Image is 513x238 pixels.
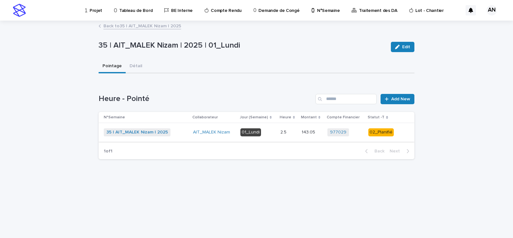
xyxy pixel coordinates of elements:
[368,128,394,136] div: 02_Planifié
[240,128,261,136] div: 01_Lundi
[193,130,230,135] a: AIT_MALEK Nizam
[99,143,118,159] p: 1 of 1
[103,22,181,29] a: Back to35 | AIT_MALEK Nizam | 2025
[387,148,414,154] button: Next
[330,130,346,135] a: 977029
[368,114,384,121] p: Statut -T
[327,114,360,121] p: Compte Financier
[280,114,291,121] p: Heure
[390,149,404,153] span: Next
[99,123,414,142] tr: 35 | AIT_MALEK Nizam | 2025 AIT_MALEK Nizam 01_Lundi2.52.5 143.05143.05 977029 02_Planifié
[302,128,316,135] p: 143.05
[315,94,377,104] input: Search
[99,60,126,73] button: Pointage
[126,60,146,73] button: Détail
[99,41,386,50] p: 35 | AIT_MALEK Nizam | 2025 | 01_Lundi
[402,45,410,49] span: Edit
[360,148,387,154] button: Back
[371,149,384,153] span: Back
[104,114,125,121] p: N°Semaine
[106,130,168,135] a: 35 | AIT_MALEK Nizam | 2025
[192,114,218,121] p: Collaborateur
[391,42,414,52] button: Edit
[381,94,414,104] a: Add New
[391,97,410,101] span: Add New
[99,94,313,104] h1: Heure - Pointé
[301,114,317,121] p: Montant
[13,4,26,17] img: stacker-logo-s-only.png
[240,114,268,121] p: Jour (Semaine)
[280,128,288,135] p: 2.5
[487,5,497,15] div: AN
